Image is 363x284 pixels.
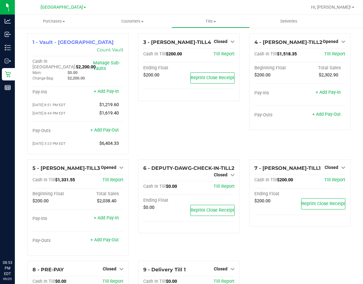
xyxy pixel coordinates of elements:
div: Pay-Ins [32,89,78,95]
span: $0.00 [67,70,77,75]
span: Reprint Close Receipt [191,75,234,80]
span: Tills [172,19,249,24]
a: Till Report [214,184,235,189]
span: $2,200.00 [76,64,96,70]
span: Customers [93,19,171,24]
span: $200.00 [254,72,270,78]
inline-svg: Inventory [5,45,11,51]
span: $0.00 [55,279,66,284]
button: Reprint Close Receipt [190,72,235,84]
div: Beginning Float [254,65,300,71]
span: $200.00 [166,51,182,57]
span: Closed [214,39,227,44]
span: 6 - DEPUTY-DAWG-CHECK-IN-TILL2 [143,165,234,171]
div: Pay-Outs [32,238,78,243]
span: 4 - [PERSON_NAME]-TILL2 [254,39,322,45]
inline-svg: Analytics [5,18,11,24]
a: + Add Pay-In [94,89,119,94]
span: 3 - [PERSON_NAME]-TILL4 [143,39,211,45]
span: Till Report [214,51,235,57]
span: Cash In Till [32,279,55,284]
span: Closed [214,172,227,177]
span: Cash In [GEOGRAPHIC_DATA]: [32,59,76,70]
span: $0.00 [166,279,177,284]
span: $200.00 [32,198,49,204]
a: Manage Sub-Vaults [93,60,120,71]
span: Cash In Till [254,177,277,183]
span: Reprint Close Receipt [301,201,345,206]
inline-svg: Retail [5,71,11,77]
span: $200.00 [254,198,270,204]
span: [DATE] 3:23 PM EDT [32,141,66,146]
p: 09/25 [3,277,12,281]
span: 7 - [PERSON_NAME]-TILL1 [254,165,321,171]
span: [DATE] 8:44 PM EDT [32,111,66,115]
div: Total Sales [78,191,123,197]
span: $1,219.60 [99,102,119,107]
div: Pay-Ins [32,216,78,222]
iframe: Resource center [6,235,25,253]
span: Purchases [15,19,93,24]
button: Reprint Close Receipt [301,198,345,209]
a: Tills [171,15,250,28]
span: $1,619.40 [99,110,119,116]
span: $0.00 [166,184,177,189]
a: + Add Pay-Out [312,112,341,117]
span: Closed [103,266,116,271]
span: 8 - PRE-PAY [32,267,64,273]
span: $2,302.90 [319,72,338,78]
span: $6,404.33 [99,141,119,146]
span: Closed [325,165,338,170]
inline-svg: Outbound [5,58,11,64]
inline-svg: Reports [5,84,11,91]
a: Till Report [324,177,345,183]
span: $1,518.35 [277,51,297,57]
div: Ending Float [143,65,189,71]
a: Till Report [324,51,345,57]
a: + Add Pay-In [316,90,341,95]
span: $2,200.00 [67,76,85,80]
span: Cash In Till [143,279,166,284]
span: 9 - Delivery Till 1 [143,267,186,273]
span: Cash In Till [143,184,166,189]
div: Total Sales [300,65,345,71]
span: Main: [32,71,42,75]
span: 5 - [PERSON_NAME]-TILL3 [32,165,100,171]
span: $2,038.40 [97,198,116,204]
span: Cash In Till [254,51,277,57]
span: $200.00 [277,177,293,183]
span: $1,331.55 [55,177,75,183]
span: Change Bag: [32,76,54,80]
a: + Add Pay-In [94,215,119,221]
div: Ending Float [143,198,189,203]
span: Till Report [102,279,123,284]
div: Pay-Ins [254,90,300,96]
div: Pay-Outs [32,128,78,134]
span: Reprint Close Receipt [191,208,234,213]
p: 08:53 PM EDT [3,260,12,277]
span: Opened [323,39,338,44]
span: [DATE] 8:51 PM EDT [32,103,66,107]
inline-svg: Inbound [5,31,11,37]
span: [GEOGRAPHIC_DATA] [41,5,83,10]
div: Ending Float [254,191,300,197]
span: Hi, [PERSON_NAME]! [311,5,351,10]
a: Till Report [102,177,123,183]
div: Pay-Outs [254,112,300,118]
span: Closed [214,266,227,271]
span: 1 - Vault - [GEOGRAPHIC_DATA] [32,39,114,45]
span: $0.00 [143,205,154,210]
span: Deliveries [272,19,306,24]
span: Cash In Till [143,51,166,57]
span: $200.00 [143,72,159,78]
a: + Add Pay-Out [90,127,119,133]
div: Beginning Float [32,191,78,197]
a: Purchases [15,15,93,28]
a: Till Report [214,279,235,284]
span: Cash In Till [32,177,55,183]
